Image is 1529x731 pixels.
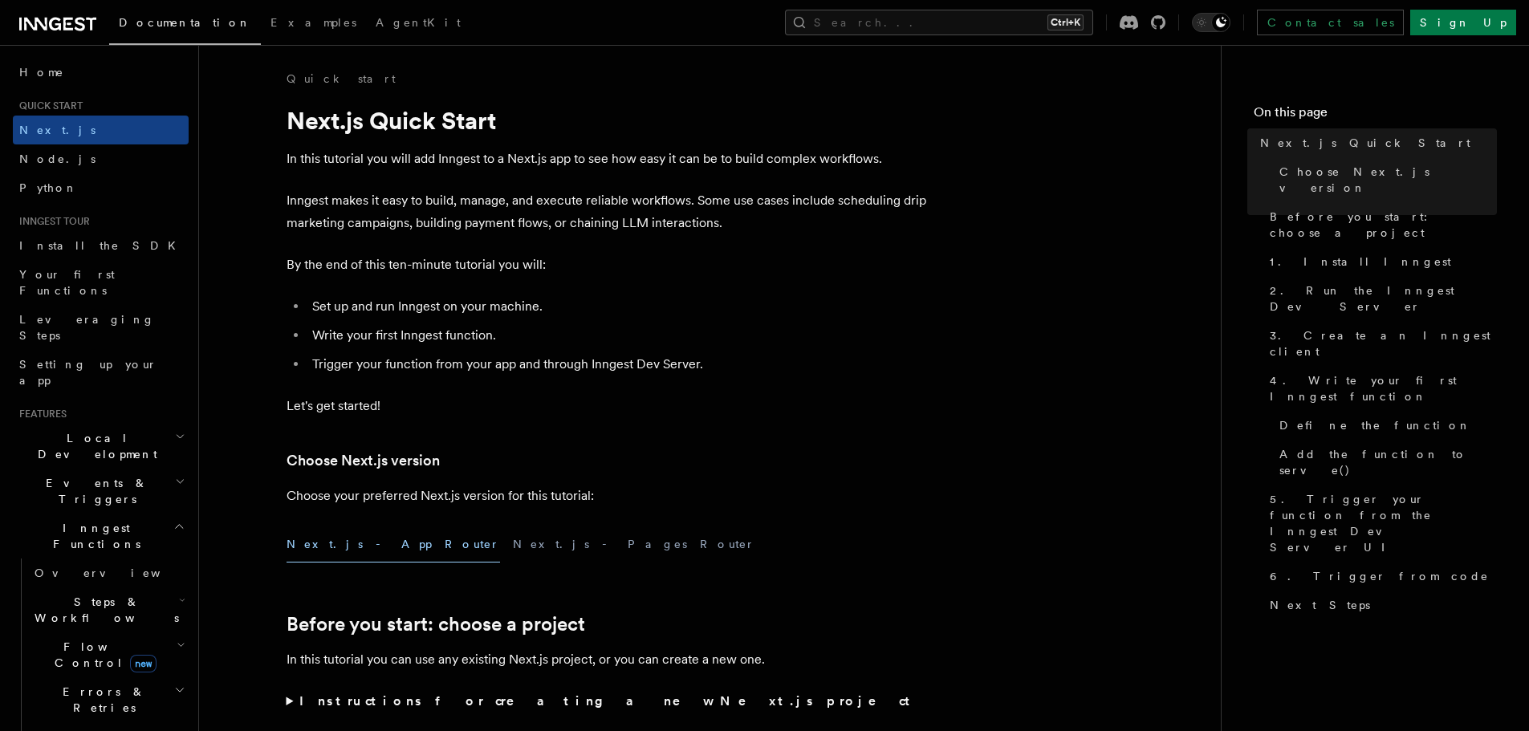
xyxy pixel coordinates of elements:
[13,305,189,350] a: Leveraging Steps
[1270,568,1489,584] span: 6. Trigger from code
[19,268,115,297] span: Your first Functions
[1270,597,1370,613] span: Next Steps
[287,613,585,636] a: Before you start: choose a project
[19,358,157,387] span: Setting up your app
[376,16,461,29] span: AgentKit
[270,16,356,29] span: Examples
[1273,411,1497,440] a: Define the function
[287,254,929,276] p: By the end of this ten-minute tutorial you will:
[19,64,64,80] span: Home
[287,526,500,562] button: Next.js - App Router
[13,99,83,112] span: Quick start
[1263,591,1497,619] a: Next Steps
[28,684,174,716] span: Errors & Retries
[1263,247,1497,276] a: 1. Install Inngest
[1263,202,1497,247] a: Before you start: choose a project
[1273,157,1497,202] a: Choose Next.js version
[13,116,189,144] a: Next.js
[19,181,78,194] span: Python
[261,5,366,43] a: Examples
[287,148,929,170] p: In this tutorial you will add Inngest to a Next.js app to see how easy it can be to build complex...
[13,514,189,558] button: Inngest Functions
[1270,209,1497,241] span: Before you start: choose a project
[1257,10,1404,35] a: Contact sales
[13,144,189,173] a: Node.js
[1263,562,1497,591] a: 6. Trigger from code
[1270,327,1497,359] span: 3. Create an Inngest client
[287,449,440,472] a: Choose Next.js version
[28,677,189,722] button: Errors & Retries
[28,594,179,626] span: Steps & Workflows
[28,587,189,632] button: Steps & Workflows
[307,324,929,347] li: Write your first Inngest function.
[1047,14,1084,30] kbd: Ctrl+K
[13,350,189,395] a: Setting up your app
[119,16,251,29] span: Documentation
[1270,372,1497,404] span: 4. Write your first Inngest function
[1270,491,1497,555] span: 5. Trigger your function from the Inngest Dev Server UI
[513,526,755,562] button: Next.js - Pages Router
[1279,164,1497,196] span: Choose Next.js version
[287,189,929,234] p: Inngest makes it easy to build, manage, and execute reliable workflows. Some use cases include sc...
[19,152,96,165] span: Node.js
[13,408,67,420] span: Features
[1263,276,1497,321] a: 2. Run the Inngest Dev Server
[366,5,470,43] a: AgentKit
[1410,10,1516,35] a: Sign Up
[13,58,189,87] a: Home
[13,520,173,552] span: Inngest Functions
[287,690,929,713] summary: Instructions for creating a new Next.js project
[130,655,157,672] span: new
[307,353,929,376] li: Trigger your function from your app and through Inngest Dev Server.
[1279,417,1471,433] span: Define the function
[785,10,1093,35] button: Search...Ctrl+K
[109,5,261,45] a: Documentation
[287,648,929,671] p: In this tutorial you can use any existing Next.js project, or you can create a new one.
[19,239,185,252] span: Install the SDK
[1260,135,1470,151] span: Next.js Quick Start
[28,639,177,671] span: Flow Control
[1263,321,1497,366] a: 3. Create an Inngest client
[13,469,189,514] button: Events & Triggers
[19,313,155,342] span: Leveraging Steps
[287,395,929,417] p: Let's get started!
[13,173,189,202] a: Python
[1263,366,1497,411] a: 4. Write your first Inngest function
[1254,128,1497,157] a: Next.js Quick Start
[1279,446,1497,478] span: Add the function to serve()
[1254,103,1497,128] h4: On this page
[28,558,189,587] a: Overview
[287,71,396,87] a: Quick start
[13,430,175,462] span: Local Development
[1263,485,1497,562] a: 5. Trigger your function from the Inngest Dev Server UI
[1192,13,1230,32] button: Toggle dark mode
[299,693,917,709] strong: Instructions for creating a new Next.js project
[35,567,200,579] span: Overview
[13,475,175,507] span: Events & Triggers
[13,424,189,469] button: Local Development
[307,295,929,318] li: Set up and run Inngest on your machine.
[13,215,90,228] span: Inngest tour
[13,260,189,305] a: Your first Functions
[287,106,929,135] h1: Next.js Quick Start
[19,124,96,136] span: Next.js
[1270,254,1451,270] span: 1. Install Inngest
[287,485,929,507] p: Choose your preferred Next.js version for this tutorial:
[13,231,189,260] a: Install the SDK
[1270,282,1497,315] span: 2. Run the Inngest Dev Server
[28,632,189,677] button: Flow Controlnew
[1273,440,1497,485] a: Add the function to serve()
